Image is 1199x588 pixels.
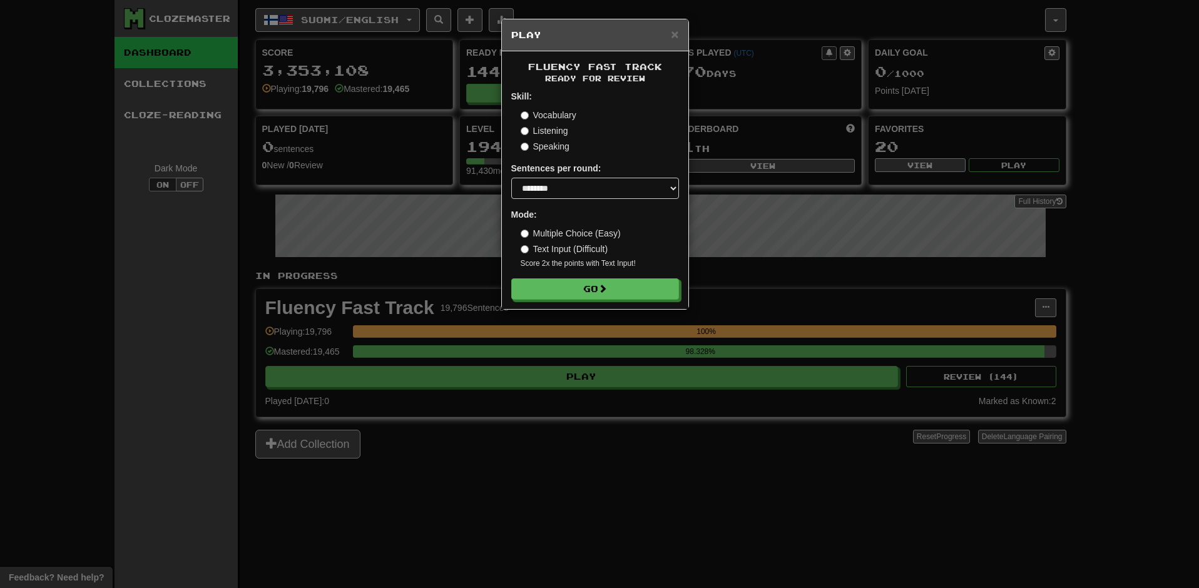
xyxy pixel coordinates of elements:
span: Fluency Fast Track [528,61,662,72]
label: Vocabulary [521,109,576,121]
input: Multiple Choice (Easy) [521,230,529,238]
input: Text Input (Difficult) [521,245,529,253]
button: Go [511,278,679,300]
input: Vocabulary [521,111,529,119]
strong: Skill: [511,91,532,101]
small: Ready for Review [511,73,679,84]
button: Close [671,28,678,41]
label: Multiple Choice (Easy) [521,227,621,240]
label: Listening [521,124,568,137]
small: Score 2x the points with Text Input ! [521,258,679,269]
span: × [671,27,678,41]
input: Listening [521,127,529,135]
label: Text Input (Difficult) [521,243,608,255]
label: Sentences per round: [511,162,601,175]
h5: Play [511,29,679,41]
input: Speaking [521,143,529,151]
label: Speaking [521,140,569,153]
strong: Mode: [511,210,537,220]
